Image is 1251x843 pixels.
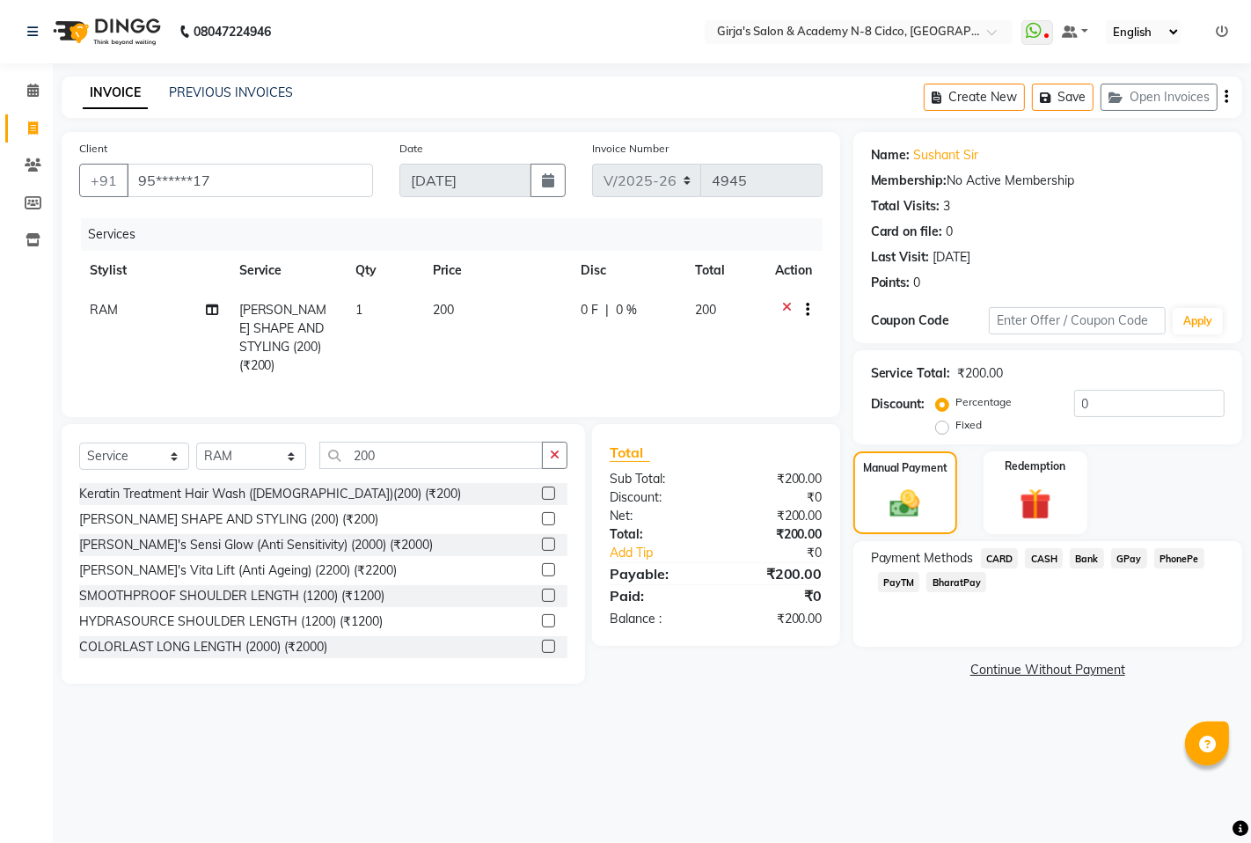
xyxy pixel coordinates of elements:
th: Stylist [79,251,229,290]
span: PayTM [878,572,920,592]
th: Action [764,251,823,290]
div: ₹200.00 [716,525,836,544]
div: Coupon Code [871,312,989,330]
div: Service Total: [871,364,951,383]
div: Services [81,218,836,251]
div: Card on file: [871,223,943,241]
div: Name: [871,146,911,165]
span: 0 % [616,301,637,319]
div: COLORLAST LONG LENGTH (2000) (₹2000) [79,638,327,656]
div: ₹200.00 [716,563,836,584]
div: Keratin Treatment Hair Wash ([DEMOGRAPHIC_DATA])(200) (₹200) [79,485,461,503]
button: Apply [1173,308,1223,334]
button: +91 [79,164,128,197]
th: Price [422,251,570,290]
span: PhonePe [1154,548,1204,568]
div: 0 [914,274,921,292]
button: Save [1032,84,1094,111]
div: Net: [596,507,716,525]
b: 08047224946 [194,7,271,56]
span: Bank [1070,548,1104,568]
span: 1 [355,302,362,318]
div: Balance : [596,610,716,628]
div: Payable: [596,563,716,584]
a: Continue Without Payment [857,661,1239,679]
div: Discount: [871,395,925,414]
label: Client [79,141,107,157]
span: CARD [981,548,1019,568]
th: Disc [570,251,684,290]
div: ₹200.00 [716,507,836,525]
span: BharatPay [926,572,986,592]
label: Fixed [956,417,983,433]
th: Total [684,251,764,290]
th: Service [229,251,346,290]
div: HYDRASOURCE SHOULDER LENGTH (1200) (₹1200) [79,612,383,631]
div: Sub Total: [596,470,716,488]
img: _cash.svg [881,487,930,521]
label: Redemption [1005,458,1065,474]
span: [PERSON_NAME] SHAPE AND STYLING (200) (₹200) [239,302,327,373]
label: Invoice Number [592,141,669,157]
span: RAM [90,302,118,318]
div: Membership: [871,172,947,190]
span: 200 [695,302,716,318]
a: PREVIOUS INVOICES [169,84,293,100]
div: Last Visit: [871,248,930,267]
div: No Active Membership [871,172,1225,190]
label: Date [399,141,423,157]
div: ₹0 [735,544,835,562]
div: Total Visits: [871,197,940,216]
span: Payment Methods [871,549,974,568]
div: Points: [871,274,911,292]
div: [PERSON_NAME]'s Sensi Glow (Anti Sensitivity) (2000) (₹2000) [79,536,433,554]
div: ₹200.00 [958,364,1004,383]
span: | [605,301,609,319]
a: INVOICE [83,77,148,109]
div: 3 [944,197,951,216]
span: 0 F [581,301,598,319]
div: [DATE] [933,248,971,267]
button: Create New [924,84,1025,111]
img: _gift.svg [1010,485,1062,524]
input: Search or Scan [319,442,543,469]
label: Percentage [956,394,1013,410]
div: Paid: [596,585,716,606]
a: Add Tip [596,544,736,562]
th: Qty [345,251,422,290]
button: Open Invoices [1101,84,1218,111]
div: ₹200.00 [716,470,836,488]
div: SMOOTHPROOF SHOULDER LENGTH (1200) (₹1200) [79,587,384,605]
div: Total: [596,525,716,544]
div: [PERSON_NAME]'s Vita Lift (Anti Ageing) (2200) (₹2200) [79,561,397,580]
span: CASH [1025,548,1063,568]
div: ₹0 [716,585,836,606]
div: ₹200.00 [716,610,836,628]
label: Manual Payment [863,460,947,476]
div: ₹0 [716,488,836,507]
input: Enter Offer / Coupon Code [989,307,1166,334]
span: Total [610,443,650,462]
a: Sushant Sir [914,146,979,165]
img: logo [45,7,165,56]
span: 200 [433,302,454,318]
div: [PERSON_NAME] SHAPE AND STYLING (200) (₹200) [79,510,378,529]
span: GPay [1111,548,1147,568]
div: 0 [947,223,954,241]
div: Discount: [596,488,716,507]
input: Search by Name/Mobile/Email/Code [127,164,373,197]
